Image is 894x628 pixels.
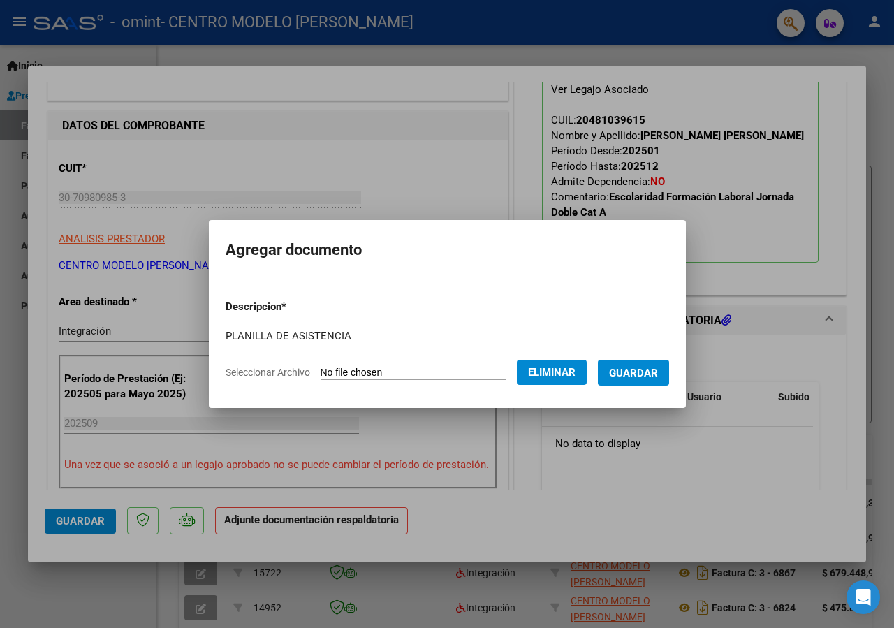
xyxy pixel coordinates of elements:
[226,299,359,315] p: Descripcion
[609,367,658,379] span: Guardar
[226,367,310,378] span: Seleccionar Archivo
[598,360,669,386] button: Guardar
[847,580,880,614] div: Open Intercom Messenger
[226,237,669,263] h2: Agregar documento
[528,366,576,379] span: Eliminar
[517,360,587,385] button: Eliminar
